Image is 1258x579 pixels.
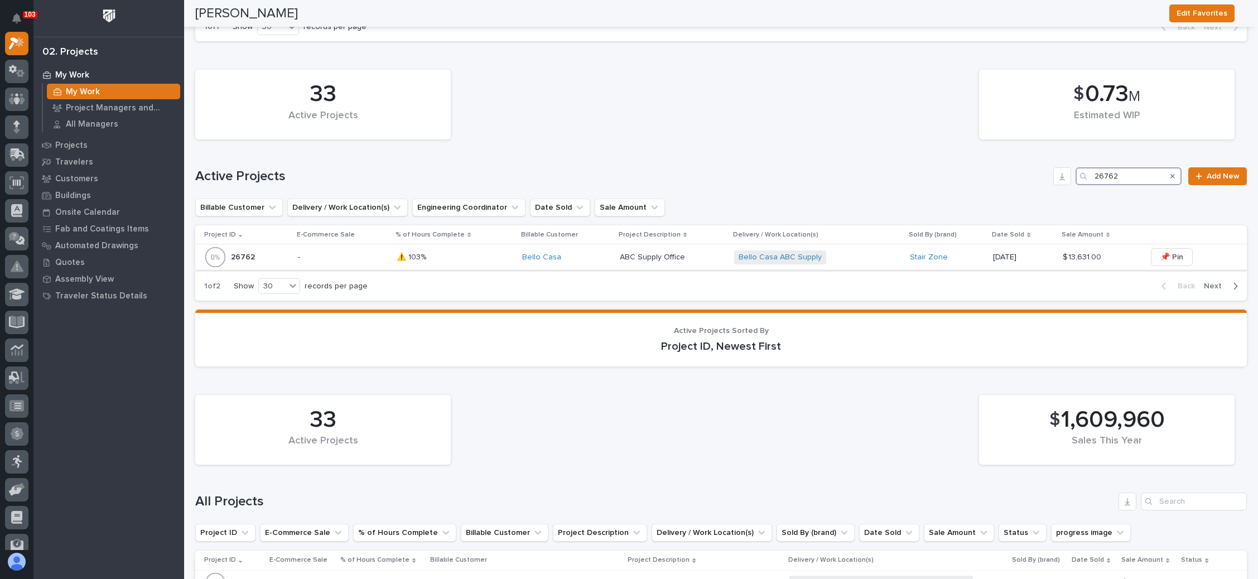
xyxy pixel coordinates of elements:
a: Bello Casa ABC Supply [739,253,822,262]
button: Next [1199,281,1247,291]
a: Automated Drawings [33,237,184,254]
span: $ [1073,84,1084,105]
p: Delivery / Work Location(s) [788,554,874,566]
a: Buildings [33,187,184,204]
p: Assembly View [55,274,114,284]
a: Stair Zone [910,253,948,262]
button: Delivery / Work Location(s) [652,524,772,542]
p: Automated Drawings [55,241,138,251]
span: Add New [1207,172,1240,180]
a: Projects [33,137,184,153]
button: Status [999,524,1047,542]
div: 30 [258,21,285,33]
input: Search [1076,167,1182,185]
p: Billable Customer [521,229,578,241]
p: 103 [25,11,36,18]
p: My Work [55,70,89,80]
span: Edit Favorites [1177,7,1227,20]
span: 1,609,960 [1061,406,1165,434]
p: Fab and Coatings Items [55,224,149,234]
p: Show [234,282,254,291]
p: Project ID [204,229,236,241]
button: Billable Customer [195,199,283,216]
span: 0.73 [1085,83,1129,106]
span: Next [1204,281,1228,291]
button: % of Hours Complete [353,524,456,542]
span: Next [1204,22,1228,32]
p: % of Hours Complete [396,229,465,241]
p: records per page [305,282,368,291]
button: Back [1153,22,1199,32]
span: M [1129,89,1140,104]
a: My Work [43,84,184,99]
div: Sales This Year [998,435,1216,459]
p: Onsite Calendar [55,208,120,218]
button: Project ID [195,524,256,542]
p: records per page [303,22,367,32]
p: Show [233,22,253,32]
div: Active Projects [214,435,432,459]
p: ⚠️ 103% [397,250,428,262]
a: Onsite Calendar [33,204,184,220]
p: My Work [66,87,100,97]
p: $ 13,631.00 [1063,250,1103,262]
p: E-Commerce Sale [297,229,355,241]
button: Edit Favorites [1169,4,1235,22]
p: Date Sold [992,229,1024,241]
button: Date Sold [859,524,919,542]
a: Travelers [33,153,184,170]
p: Travelers [55,157,93,167]
tr: 2676226762 -⚠️ 103%⚠️ 103% Bello Casa ABC Supply OfficeABC Supply Office Bello Casa ABC Supply St... [195,245,1247,270]
p: Traveler Status Details [55,291,147,301]
p: Delivery / Work Location(s) [733,229,818,241]
p: Billable Customer [430,554,487,566]
span: Back [1171,22,1195,32]
span: Active Projects Sorted By [674,327,769,335]
span: Back [1171,281,1195,291]
p: 26762 [231,250,257,262]
span: $ [1049,409,1060,431]
button: 📌 Pin [1151,248,1193,266]
div: Notifications103 [14,13,28,31]
a: Traveler Status Details [33,287,184,304]
p: [DATE] [993,253,1053,262]
p: Project ID [204,554,236,566]
button: users-avatar [5,550,28,573]
button: Sold By (brand) [777,524,855,542]
p: Project Description [619,229,681,241]
p: 1 of 1 [195,13,228,41]
img: Workspace Logo [99,6,119,26]
a: Add New [1188,167,1247,185]
p: Sold By (brand) [909,229,957,241]
p: 1 of 2 [195,273,229,300]
input: Search [1141,493,1247,510]
h1: Active Projects [195,168,1049,185]
button: Billable Customer [461,524,548,542]
button: Sale Amount [924,524,994,542]
a: Bello Casa [522,253,561,262]
p: Sale Amount [1121,554,1163,566]
p: Date Sold [1072,554,1104,566]
button: Sale Amount [595,199,665,216]
button: progress image [1051,524,1131,542]
div: Active Projects [214,110,432,133]
p: ABC Supply Office [620,250,687,262]
button: Date Sold [530,199,590,216]
h2: [PERSON_NAME] [195,6,298,22]
a: Project Managers and Engineers [43,100,184,115]
button: Engineering Coordinator [412,199,526,216]
button: Notifications [5,7,28,30]
a: My Work [33,66,184,83]
p: Status [1181,554,1202,566]
p: - [298,253,388,262]
div: 30 [259,281,286,292]
p: Project Description [628,554,690,566]
p: Project Managers and Engineers [66,103,176,113]
div: 33 [214,80,432,108]
span: 📌 Pin [1160,250,1183,264]
p: Buildings [55,191,91,201]
a: All Managers [43,116,184,132]
button: Next [1199,22,1247,32]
